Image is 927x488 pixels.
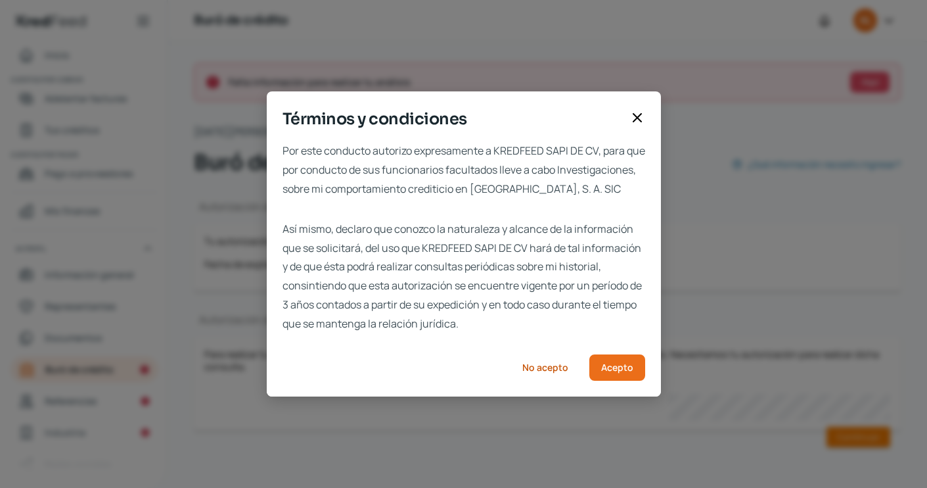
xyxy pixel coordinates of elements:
[283,107,624,131] span: Términos y condiciones
[512,354,579,381] button: No acepto
[589,354,645,381] button: Acepto
[283,220,645,333] span: Así mismo, declaro que conozco la naturaleza y alcance de la información que se solicitará, del u...
[283,141,645,198] span: Por este conducto autorizo expresamente a KREDFEED SAPI DE CV, para que por conducto de sus funci...
[601,363,633,372] span: Acepto
[522,363,568,372] span: No acepto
